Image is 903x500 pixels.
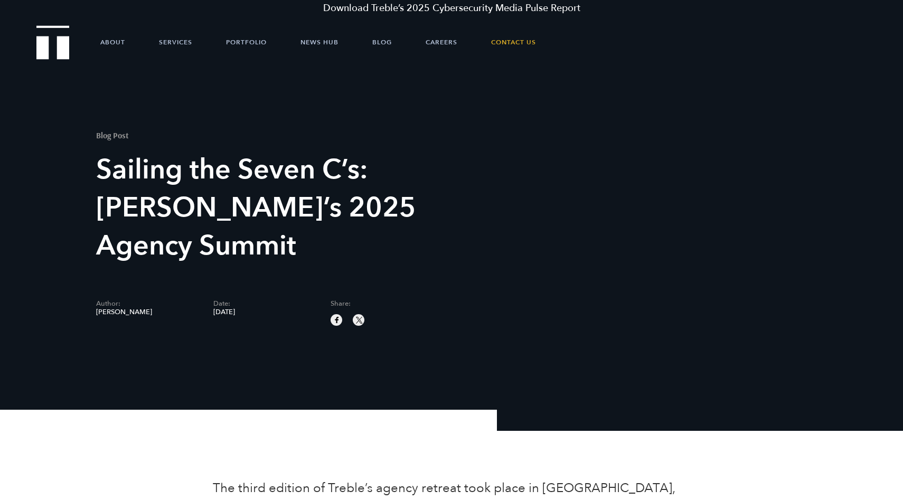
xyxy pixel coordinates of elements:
span: Author: [96,300,197,307]
span: Date: [213,300,315,307]
span: [DATE] [213,309,315,316]
img: Treble logo [36,25,70,59]
a: Services [159,26,192,58]
span: Share: [331,300,432,307]
h1: Sailing the Seven C’s: [PERSON_NAME]’s 2025 Agency Summit [96,151,448,265]
a: Blog [372,26,392,58]
a: About [100,26,125,58]
a: Treble Homepage [37,26,69,59]
a: Careers [426,26,457,58]
a: Contact Us [491,26,536,58]
a: Portfolio [226,26,267,58]
img: facebook sharing button [332,315,342,325]
span: [PERSON_NAME] [96,309,197,316]
img: twitter sharing button [354,315,364,325]
a: News Hub [300,26,338,58]
mark: Blog Post [96,130,129,140]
